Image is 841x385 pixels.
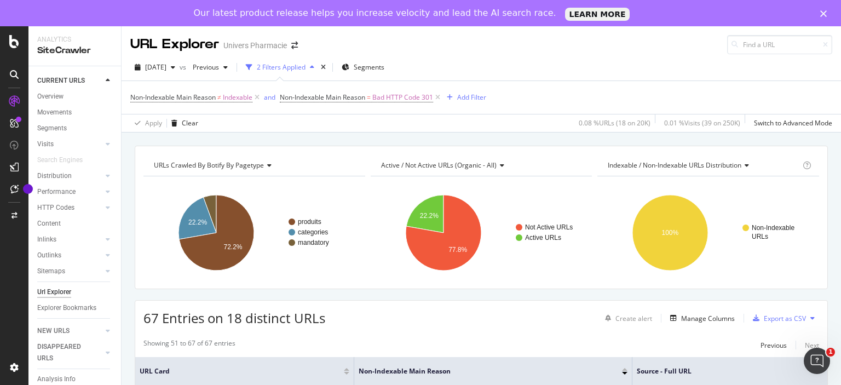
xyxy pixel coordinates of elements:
span: 2025 Aug. 9th [145,62,166,72]
div: Previous [761,341,787,350]
a: Distribution [37,170,102,182]
text: 72.2% [223,243,242,251]
div: Poser une questionNotre bot et notre équipe peuvent vous aider [11,147,208,200]
button: Segments [337,59,389,76]
div: Showing 51 to 67 of 67 entries [143,338,235,352]
div: Our latest product release helps you increase velocity and lead the AI search race. [194,8,556,19]
div: Create alert [615,314,652,323]
div: SiteCrawler [37,44,112,57]
div: Export as CSV [764,314,806,323]
div: Manage Columns [681,314,735,323]
span: ≠ [217,93,221,102]
button: Conversations [73,284,146,328]
span: Segments [354,62,384,72]
div: Status Codes and Network Errors [22,262,183,273]
div: Fermer [820,10,831,16]
div: Tooltip anchor [23,184,33,194]
div: Overview [37,91,64,102]
button: Previous [188,59,232,76]
div: NEW URLS [37,325,70,337]
div: A chart. [597,185,819,280]
div: Analysis Info [37,373,76,385]
div: Inlinks [37,234,56,245]
span: URLs Crawled By Botify By pagetype [154,160,264,170]
button: 2 Filters Applied [241,59,319,76]
a: Outlinks [37,250,102,261]
div: HTTP Codes [37,202,74,214]
a: Overview [37,91,113,102]
div: Outlinks [37,250,61,261]
text: categories [298,228,328,236]
button: Next [805,338,819,352]
span: Non-Indexable Main Reason [280,93,365,102]
img: Profile image for Alex [159,18,181,39]
span: Non-Indexable Main Reason [359,366,606,376]
h4: URLs Crawled By Botify By pagetype [152,157,355,174]
input: Find a URL [727,35,832,54]
a: CURRENT URLS [37,75,102,87]
div: Understanding AI Bot Data in Botify [16,278,203,298]
button: Switch to Advanced Mode [750,114,832,132]
text: 22.2% [419,212,438,220]
div: Fermer [188,18,208,37]
button: Manage Columns [666,312,735,325]
div: Clear [182,118,198,128]
svg: A chart. [371,185,592,280]
a: LEARN MORE [565,8,630,21]
div: Url Explorer [37,286,71,298]
img: Profile image for Jenny [117,18,139,39]
text: mandatory [298,239,329,246]
a: Sitemaps [37,266,102,277]
svg: A chart. [143,185,365,280]
button: Export as CSV [748,309,806,327]
button: Aide [146,284,219,328]
span: Active / Not Active URLs (organic - all) [381,160,497,170]
span: URL Card [140,366,341,376]
img: Profile image for Jessica [138,18,160,39]
a: Content [37,218,113,229]
span: Aide [174,312,191,319]
span: vs [180,62,188,72]
p: Comment pouvons-nous vous aider ? [22,96,197,134]
button: and [264,92,275,102]
div: Apply [145,118,162,128]
div: Univers Pharmacie [223,40,287,51]
div: Sitemaps [37,266,65,277]
a: Url Explorer [37,286,113,298]
div: 2 Filters Applied [257,62,306,72]
a: Search Engines [37,154,94,166]
button: [DATE] [130,59,180,76]
button: Apply [130,114,162,132]
div: Poser une question [22,157,183,168]
div: Explorer Bookmarks [37,302,96,314]
a: Performance [37,186,102,198]
a: Visits [37,139,102,150]
span: Indexable / Non-Indexable URLs distribution [608,160,741,170]
p: Bonjour Salomé 👋 [22,78,197,96]
text: 22.2% [188,219,207,226]
div: arrow-right-arrow-left [291,42,298,49]
div: Distribution [37,170,72,182]
a: DISAPPEARED URLS [37,341,102,364]
span: Previous [188,62,219,72]
span: Conversations [82,312,137,319]
div: times [319,62,328,73]
a: Explorer Bookmarks [37,302,113,314]
div: Analytics [37,35,112,44]
text: Active URLs [525,234,561,242]
div: Content [37,218,61,229]
div: Notre bot et notre équipe peuvent vous aider [22,168,183,191]
button: Add Filter [442,91,486,104]
div: Understanding AI Bot Data in Botify [22,282,183,294]
h4: Active / Not Active URLs [379,157,583,174]
span: = [367,93,371,102]
span: Bad HTTP Code 301 [372,90,433,105]
div: DISAPPEARED URLS [37,341,93,364]
text: produits [298,218,321,226]
text: 100% [662,229,679,237]
span: 67 Entries on 18 distinct URLs [143,309,325,327]
a: Movements [37,107,113,118]
h4: Indexable / Non-Indexable URLs Distribution [606,157,800,174]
